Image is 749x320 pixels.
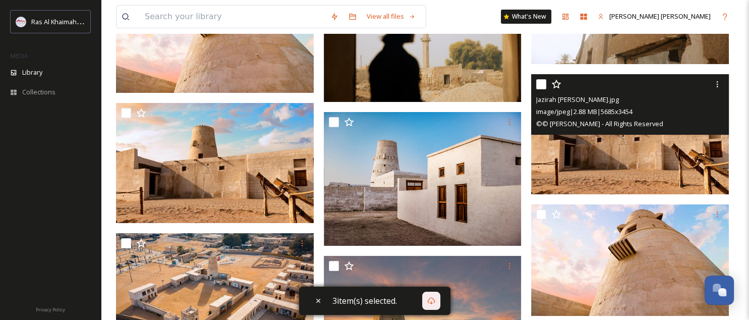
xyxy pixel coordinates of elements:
[705,276,734,305] button: Open Chat
[324,112,522,246] img: Jazirah Al Hamra.png
[140,6,325,28] input: Search your library
[593,7,716,26] a: [PERSON_NAME] [PERSON_NAME]
[36,303,65,315] a: Privacy Policy
[536,95,618,104] span: Jazirah [PERSON_NAME].jpg
[536,119,663,128] span: © © [PERSON_NAME] - All Rights Reserved
[116,103,314,223] img: Jazeera Al Hamra.jpg
[531,204,729,316] img: Jazeera Al Hamra.jpg
[362,7,421,26] a: View all files
[10,52,28,60] span: MEDIA
[22,68,42,77] span: Library
[536,107,632,116] span: image/jpeg | 2.88 MB | 5685 x 3454
[501,10,551,24] a: What's New
[31,17,174,26] span: Ras Al Khaimah Tourism Development Authority
[332,295,397,306] span: 3 item(s) selected.
[16,17,26,27] img: Logo_RAKTDA_RGB-01.png
[22,87,55,97] span: Collections
[36,306,65,313] span: Privacy Policy
[609,12,711,21] span: [PERSON_NAME] [PERSON_NAME]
